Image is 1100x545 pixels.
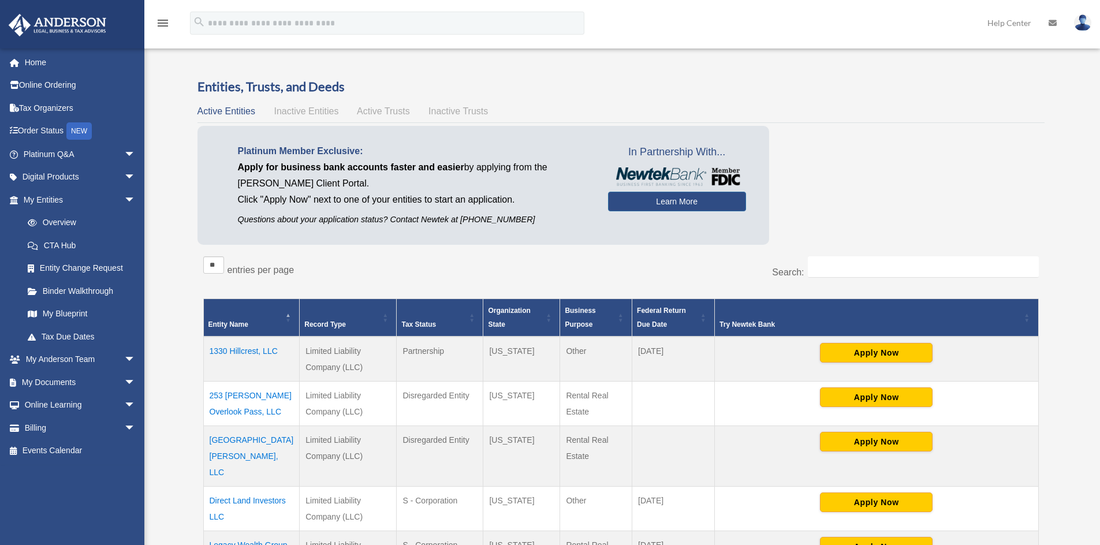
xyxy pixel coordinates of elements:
[238,192,591,208] p: Click "Apply Now" next to one of your entities to start an application.
[820,343,933,363] button: Apply Now
[228,265,294,275] label: entries per page
[8,74,153,97] a: Online Ordering
[203,337,300,382] td: 1330 Hillcrest, LLC
[820,492,933,512] button: Apply Now
[608,192,746,211] a: Learn More
[357,106,410,116] span: Active Trusts
[560,337,632,382] td: Other
[16,211,141,234] a: Overview
[124,166,147,189] span: arrow_drop_down
[428,106,488,116] span: Inactive Trusts
[397,299,483,337] th: Tax Status: Activate to sort
[397,337,483,382] td: Partnership
[304,320,346,329] span: Record Type
[16,325,147,348] a: Tax Due Dates
[8,166,153,189] a: Digital Productsarrow_drop_down
[300,382,397,426] td: Limited Liability Company (LLC)
[16,303,147,326] a: My Blueprint
[124,143,147,166] span: arrow_drop_down
[156,20,170,30] a: menu
[560,487,632,531] td: Other
[193,16,206,28] i: search
[397,487,483,531] td: S - Corporation
[16,257,147,280] a: Entity Change Request
[820,432,933,451] button: Apply Now
[719,318,1020,331] div: Try Newtek Bank
[772,267,804,277] label: Search:
[300,337,397,382] td: Limited Liability Company (LLC)
[203,299,300,337] th: Entity Name: Activate to invert sorting
[5,14,110,36] img: Anderson Advisors Platinum Portal
[8,120,153,143] a: Order StatusNEW
[8,143,153,166] a: Platinum Q&Aarrow_drop_down
[483,337,560,382] td: [US_STATE]
[203,487,300,531] td: Direct Land Investors LLC
[608,143,746,162] span: In Partnership With...
[124,371,147,394] span: arrow_drop_down
[632,299,715,337] th: Federal Return Due Date: Activate to sort
[632,487,715,531] td: [DATE]
[8,51,153,74] a: Home
[483,487,560,531] td: [US_STATE]
[238,159,591,192] p: by applying from the [PERSON_NAME] Client Portal.
[488,307,530,329] span: Organization State
[8,348,153,371] a: My Anderson Teamarrow_drop_down
[300,299,397,337] th: Record Type: Activate to sort
[565,307,595,329] span: Business Purpose
[560,382,632,426] td: Rental Real Estate
[483,299,560,337] th: Organization State: Activate to sort
[1074,14,1091,31] img: User Pic
[560,426,632,487] td: Rental Real Estate
[8,416,153,439] a: Billingarrow_drop_down
[124,188,147,212] span: arrow_drop_down
[8,188,147,211] a: My Entitiesarrow_drop_down
[124,348,147,372] span: arrow_drop_down
[16,234,147,257] a: CTA Hub
[238,143,591,159] p: Platinum Member Exclusive:
[274,106,338,116] span: Inactive Entities
[8,439,153,462] a: Events Calendar
[238,212,591,227] p: Questions about your application status? Contact Newtek at [PHONE_NUMBER]
[483,426,560,487] td: [US_STATE]
[614,167,740,186] img: NewtekBankLogoSM.png
[203,426,300,487] td: [GEOGRAPHIC_DATA][PERSON_NAME], LLC
[208,320,248,329] span: Entity Name
[715,299,1038,337] th: Try Newtek Bank : Activate to sort
[203,382,300,426] td: 253 [PERSON_NAME] Overlook Pass, LLC
[300,426,397,487] td: Limited Liability Company (LLC)
[238,162,464,172] span: Apply for business bank accounts faster and easier
[397,426,483,487] td: Disregarded Entity
[820,387,933,407] button: Apply Now
[397,382,483,426] td: Disregarded Entity
[637,307,686,329] span: Federal Return Due Date
[197,78,1045,96] h3: Entities, Trusts, and Deeds
[16,279,147,303] a: Binder Walkthrough
[124,416,147,440] span: arrow_drop_down
[124,394,147,417] span: arrow_drop_down
[8,96,153,120] a: Tax Organizers
[8,394,153,417] a: Online Learningarrow_drop_down
[300,487,397,531] td: Limited Liability Company (LLC)
[197,106,255,116] span: Active Entities
[156,16,170,30] i: menu
[8,371,153,394] a: My Documentsarrow_drop_down
[483,382,560,426] td: [US_STATE]
[66,122,92,140] div: NEW
[560,299,632,337] th: Business Purpose: Activate to sort
[632,337,715,382] td: [DATE]
[401,320,436,329] span: Tax Status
